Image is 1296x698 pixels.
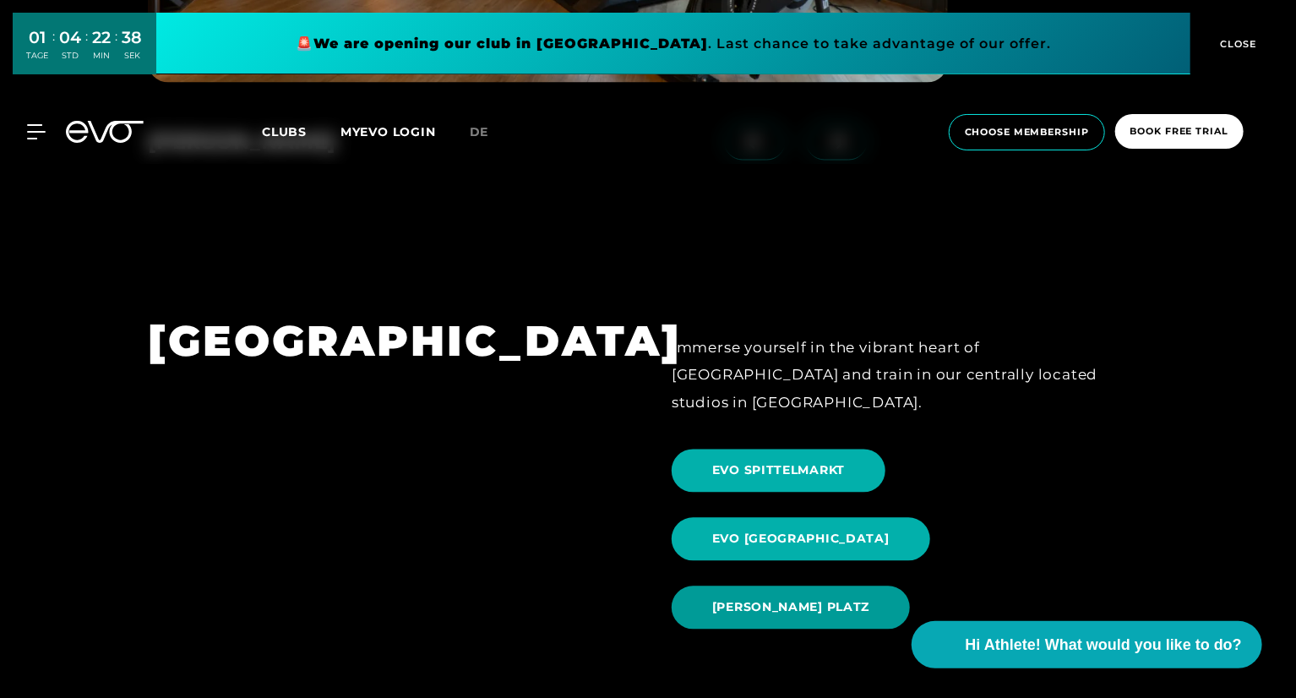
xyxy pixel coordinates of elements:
[672,437,892,505] a: EVO SPITTELMARKT
[712,531,890,548] span: EVO [GEOGRAPHIC_DATA]
[53,27,56,72] div: :
[148,314,624,369] h1: [GEOGRAPHIC_DATA]
[1217,36,1258,52] span: CLOSE
[93,50,112,62] div: MIN
[60,25,82,50] div: 04
[123,50,143,62] div: SEK
[712,462,845,480] span: EVO SPITTELMARKT
[912,621,1262,668] button: Hi Athlete! What would you like to do?
[944,114,1110,150] a: choose membership
[27,25,49,50] div: 01
[60,50,82,62] div: STD
[93,25,112,50] div: 22
[1190,13,1283,74] button: CLOSE
[712,599,869,617] span: [PERSON_NAME] PLATZ
[672,505,937,574] a: EVO [GEOGRAPHIC_DATA]
[965,125,1089,139] span: choose membership
[1110,114,1249,150] a: book free trial
[966,634,1242,657] span: Hi Athlete! What would you like to do?
[672,335,1148,417] div: Immerse yourself in the vibrant heart of [GEOGRAPHIC_DATA] and train in our centrally located stu...
[116,27,118,72] div: :
[123,25,143,50] div: 38
[672,574,917,642] a: [PERSON_NAME] PLATZ
[27,50,49,62] div: TAGE
[86,27,89,72] div: :
[340,124,436,139] a: MYEVO LOGIN
[470,124,489,139] span: de
[1130,124,1228,139] span: book free trial
[262,124,307,139] span: Clubs
[262,123,340,139] a: Clubs
[470,123,509,142] a: de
